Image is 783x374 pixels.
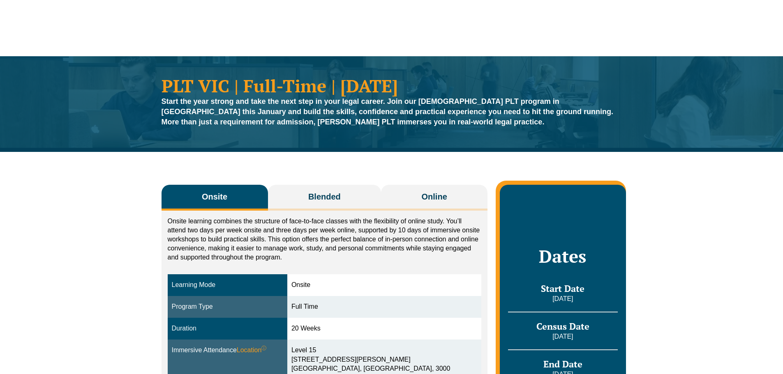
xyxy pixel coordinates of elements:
div: Program Type [172,302,283,312]
p: [DATE] [508,294,617,303]
span: Start Date [541,282,584,294]
span: End Date [543,358,582,370]
div: Level 15 [STREET_ADDRESS][PERSON_NAME] [GEOGRAPHIC_DATA], [GEOGRAPHIC_DATA], 3000 [291,346,477,374]
div: Duration [172,324,283,333]
span: Online [422,191,447,202]
div: Immersive Attendance [172,346,283,355]
span: Location [237,346,267,355]
span: Onsite [202,191,227,202]
sup: ⓘ [261,345,266,351]
h1: PLT VIC | Full-Time | [DATE] [162,77,622,94]
div: 20 Weeks [291,324,477,333]
div: Onsite [291,280,477,290]
strong: Start the year strong and take the next step in your legal career. Join our [DEMOGRAPHIC_DATA] PL... [162,97,614,126]
div: Learning Mode [172,280,283,290]
span: Census Date [536,320,589,332]
p: Onsite learning combines the structure of face-to-face classes with the flexibility of online stu... [168,217,482,262]
span: Blended [308,191,341,202]
h2: Dates [508,246,617,266]
div: Full Time [291,302,477,312]
p: [DATE] [508,332,617,341]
